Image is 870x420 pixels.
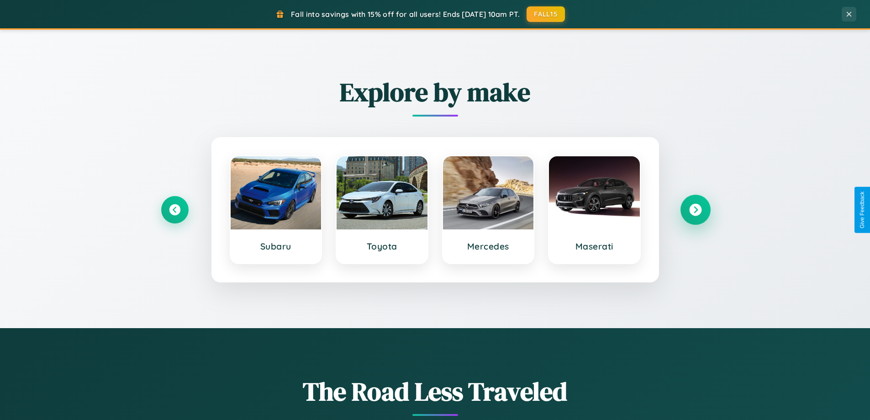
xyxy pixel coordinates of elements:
[161,374,709,409] h1: The Road Less Traveled
[859,191,865,229] div: Give Feedback
[161,74,709,110] h2: Explore by make
[558,241,631,252] h3: Maserati
[291,10,520,19] span: Fall into savings with 15% off for all users! Ends [DATE] 10am PT.
[527,6,565,22] button: FALL15
[452,241,525,252] h3: Mercedes
[240,241,312,252] h3: Subaru
[346,241,418,252] h3: Toyota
